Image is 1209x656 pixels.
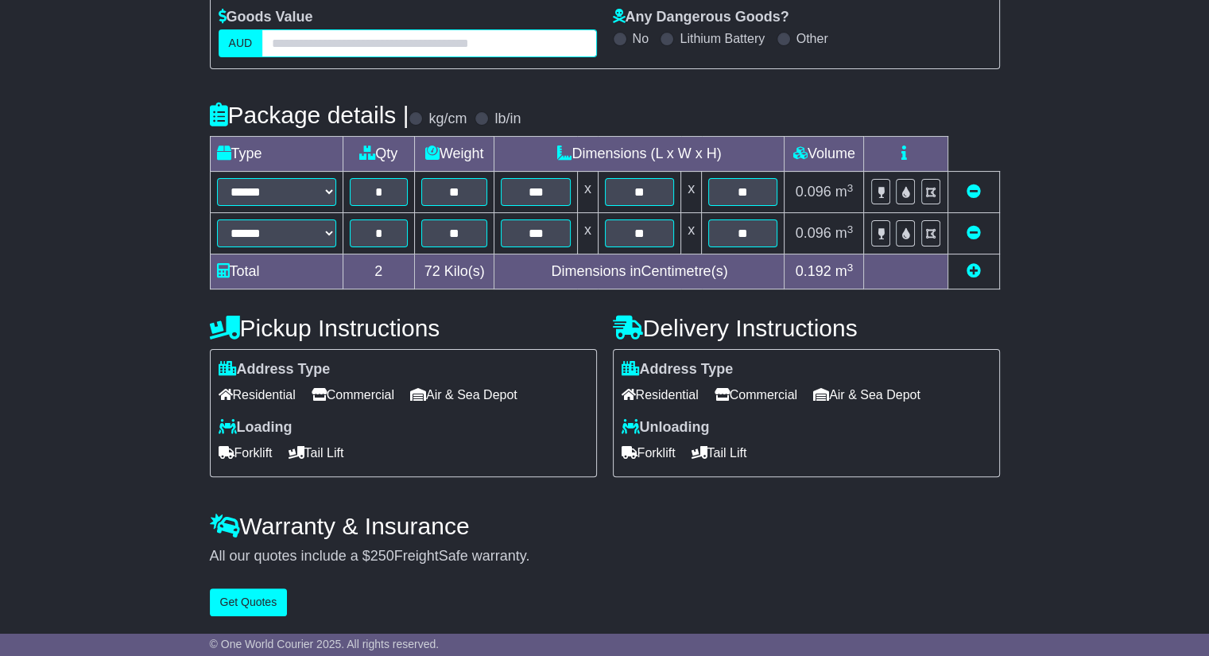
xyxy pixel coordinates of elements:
[210,102,409,128] h4: Package details |
[715,382,797,407] span: Commercial
[622,361,734,378] label: Address Type
[613,315,1000,341] h4: Delivery Instructions
[289,441,344,465] span: Tail Lift
[210,137,343,172] td: Type
[680,31,765,46] label: Lithium Battery
[692,441,747,465] span: Tail Lift
[622,441,676,465] span: Forklift
[428,111,467,128] label: kg/cm
[813,382,920,407] span: Air & Sea Depot
[219,441,273,465] span: Forklift
[633,31,649,46] label: No
[219,382,296,407] span: Residential
[847,262,854,274] sup: 3
[210,315,597,341] h4: Pickup Instructions
[343,137,414,172] td: Qty
[312,382,394,407] span: Commercial
[681,172,702,213] td: x
[577,213,598,254] td: x
[622,382,699,407] span: Residential
[219,419,293,437] label: Loading
[613,9,789,26] label: Any Dangerous Goods?
[210,548,1000,565] div: All our quotes include a $ FreightSafe warranty.
[967,184,981,200] a: Remove this item
[494,137,785,172] td: Dimensions (L x W x H)
[577,172,598,213] td: x
[796,263,831,279] span: 0.192
[219,361,331,378] label: Address Type
[847,223,854,235] sup: 3
[785,137,864,172] td: Volume
[219,9,313,26] label: Goods Value
[424,263,440,279] span: 72
[835,263,854,279] span: m
[835,184,854,200] span: m
[414,254,494,289] td: Kilo(s)
[343,254,414,289] td: 2
[967,225,981,241] a: Remove this item
[796,31,828,46] label: Other
[835,225,854,241] span: m
[219,29,263,57] label: AUD
[414,137,494,172] td: Weight
[796,184,831,200] span: 0.096
[796,225,831,241] span: 0.096
[210,638,440,650] span: © One World Courier 2025. All rights reserved.
[622,419,710,437] label: Unloading
[681,213,702,254] td: x
[210,588,288,616] button: Get Quotes
[967,263,981,279] a: Add new item
[370,548,394,564] span: 250
[210,254,343,289] td: Total
[847,182,854,194] sup: 3
[410,382,517,407] span: Air & Sea Depot
[494,111,521,128] label: lb/in
[210,513,1000,539] h4: Warranty & Insurance
[494,254,785,289] td: Dimensions in Centimetre(s)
